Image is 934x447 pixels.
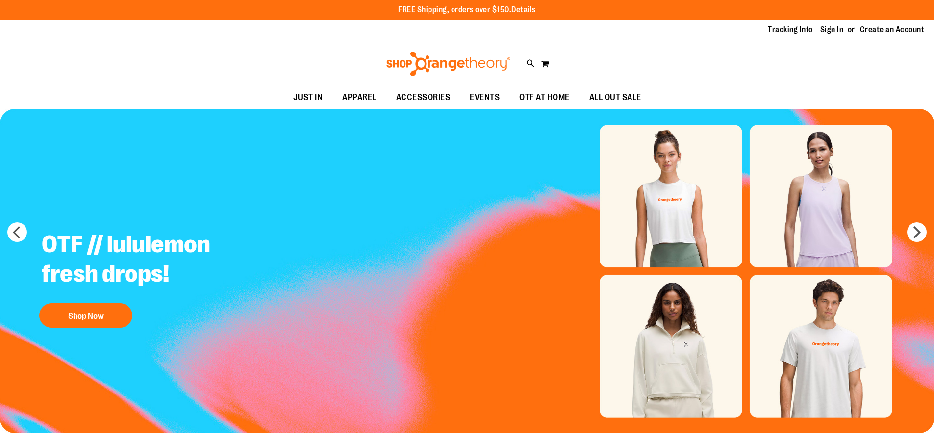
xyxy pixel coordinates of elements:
button: Shop Now [39,303,132,328]
button: prev [7,222,27,242]
a: OTF // lululemon fresh drops! Shop Now [34,222,278,333]
button: next [907,222,927,242]
span: OTF AT HOME [519,86,570,108]
a: Tracking Info [768,25,813,35]
img: Shop Orangetheory [385,52,512,76]
p: FREE Shipping, orders over $150. [398,4,536,16]
a: Sign In [820,25,844,35]
a: Create an Account [860,25,925,35]
a: Details [511,5,536,14]
span: JUST IN [293,86,323,108]
span: ALL OUT SALE [589,86,641,108]
span: ACCESSORIES [396,86,451,108]
span: EVENTS [470,86,500,108]
span: APPAREL [342,86,377,108]
h2: OTF // lululemon fresh drops! [34,222,278,298]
